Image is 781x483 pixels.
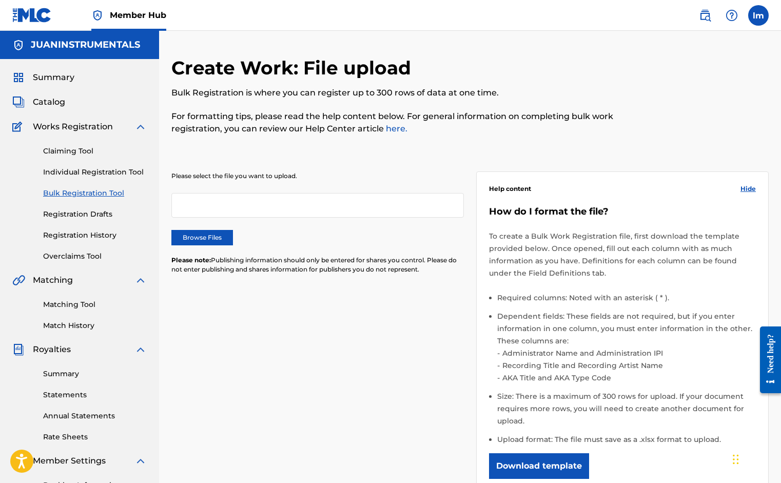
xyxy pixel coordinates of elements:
[43,369,147,379] a: Summary
[12,274,25,286] img: Matching
[43,432,147,442] a: Rate Sheets
[33,71,74,84] span: Summary
[43,230,147,241] a: Registration History
[497,292,756,310] li: Required columns: Noted with an asterisk ( * ).
[497,433,756,446] li: Upload format: The file must save as a .xlsx format to upload.
[171,56,416,80] h2: Create Work: File upload
[171,256,211,264] span: Please note:
[12,343,25,356] img: Royalties
[12,71,25,84] img: Summary
[33,274,73,286] span: Matching
[134,343,147,356] img: expand
[699,9,711,22] img: search
[497,390,756,433] li: Size: There is a maximum of 300 rows for upload. If your document requires more rows, you will ne...
[33,343,71,356] span: Royalties
[43,146,147,157] a: Claiming Tool
[110,9,166,21] span: Member Hub
[134,455,147,467] img: expand
[171,171,464,181] p: Please select the file you want to upload.
[171,230,233,245] label: Browse Files
[134,274,147,286] img: expand
[171,110,631,135] p: For formatting tips, please read the help content below. For general information on completing bu...
[12,71,74,84] a: SummarySummary
[43,188,147,199] a: Bulk Registration Tool
[500,347,756,359] li: Administrator Name and Administration IPI
[726,9,738,22] img: help
[12,121,26,133] img: Works Registration
[489,453,589,479] button: Download template
[721,5,742,26] div: Help
[31,39,140,51] h5: JUANINSTRUMENTALS
[43,209,147,220] a: Registration Drafts
[752,316,781,403] iframe: Resource Center
[748,5,769,26] div: User Menu
[171,87,631,99] p: Bulk Registration is where you can register up to 300 rows of data at one time.
[43,390,147,400] a: Statements
[12,8,52,23] img: MLC Logo
[12,96,65,108] a: CatalogCatalog
[91,9,104,22] img: Top Rightsholder
[733,444,739,475] div: Drag
[33,121,113,133] span: Works Registration
[43,320,147,331] a: Match History
[740,184,756,194] span: Hide
[500,372,756,384] li: AKA Title and AKA Type Code
[33,96,65,108] span: Catalog
[134,121,147,133] img: expand
[171,256,464,274] p: Publishing information should only be entered for shares you control. Please do not enter publish...
[12,96,25,108] img: Catalog
[43,411,147,421] a: Annual Statements
[730,434,781,483] iframe: Chat Widget
[489,184,531,194] span: Help content
[497,310,756,390] li: Dependent fields: These fields are not required, but if you enter information in one column, you ...
[695,5,715,26] a: Public Search
[33,455,106,467] span: Member Settings
[43,299,147,310] a: Matching Tool
[489,206,756,218] h5: How do I format the file?
[489,230,756,279] p: To create a Bulk Work Registration file, first download the template provided below. Once opened,...
[12,39,25,51] img: Accounts
[43,251,147,262] a: Overclaims Tool
[500,359,756,372] li: Recording Title and Recording Artist Name
[43,167,147,178] a: Individual Registration Tool
[384,124,407,133] a: here.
